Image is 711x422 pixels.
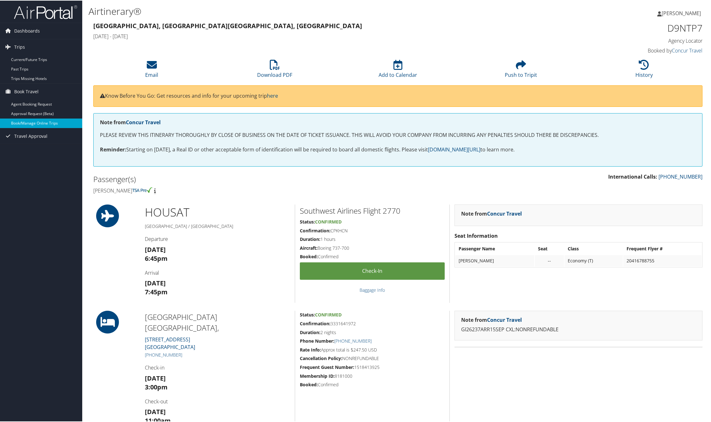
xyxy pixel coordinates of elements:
[300,253,318,259] strong: Booked:
[315,311,342,317] span: Confirmed
[100,118,161,125] strong: Note from
[300,381,445,387] h5: Confirmed
[145,397,290,404] h4: Check-out
[93,187,393,193] h4: [PERSON_NAME]
[145,278,166,287] strong: [DATE]
[535,242,564,254] th: Seat
[300,244,318,250] strong: Aircraft:
[315,218,342,224] span: Confirmed
[557,46,702,53] h4: Booked by
[300,244,445,251] h5: Boeing 737-700
[300,262,445,279] a: Check-in
[145,311,290,332] h2: [GEOGRAPHIC_DATA] [GEOGRAPHIC_DATA],
[557,37,702,44] h4: Agency Locator
[672,46,702,53] a: Concur Travel
[623,254,702,266] td: 20416788755
[300,227,445,233] h5: CPKHCN
[145,245,166,253] strong: [DATE]
[145,407,166,415] strong: [DATE]
[300,235,320,242] strong: Duration:
[300,372,445,379] h5: 8181000
[145,335,195,350] a: [STREET_ADDRESS][GEOGRAPHIC_DATA]
[360,286,385,292] a: Baggage Info
[100,91,696,100] p: Know Before You Go: Get resources and info for your upcoming trip
[300,227,331,233] strong: Confirmation:
[300,329,445,335] h5: 2 nights
[455,242,534,254] th: Passenger Name
[145,204,290,220] h1: HOU SAT
[14,83,39,99] span: Book Travel
[145,287,168,296] strong: 7:45pm
[300,381,318,387] strong: Booked:
[455,254,534,266] td: [PERSON_NAME]
[300,253,445,259] h5: Confirmed
[461,210,522,217] strong: Note from
[257,63,292,78] a: Download PDF
[145,364,290,370] h4: Check-in
[657,3,707,22] a: [PERSON_NAME]
[300,205,445,216] h2: Southwest Airlines Flight 2770
[89,4,501,17] h1: Airtinerary®
[93,173,393,184] h2: Passenger(s)
[379,63,417,78] a: Add to Calendar
[487,210,522,217] a: Concur Travel
[145,351,182,357] a: [PHONE_NUMBER]
[300,320,445,326] h5: 3331641972
[267,92,278,99] a: here
[461,316,522,323] strong: Note from
[93,32,548,39] h4: [DATE] - [DATE]
[487,316,522,323] a: Concur Travel
[145,223,290,229] h5: [GEOGRAPHIC_DATA] / [GEOGRAPHIC_DATA]
[300,372,335,378] strong: Membership ID:
[461,325,696,333] p: GI26237ARR15SEP CXL:NONREFUNDABLE
[300,346,445,352] h5: Approx total is $247.50 USD
[300,337,334,343] strong: Phone Number:
[14,4,77,19] img: airportal-logo.png
[658,173,702,180] a: [PHONE_NUMBER]
[93,21,362,29] strong: [GEOGRAPHIC_DATA], [GEOGRAPHIC_DATA] [GEOGRAPHIC_DATA], [GEOGRAPHIC_DATA]
[565,254,623,266] td: Economy (T)
[145,373,166,382] strong: [DATE]
[454,232,498,239] strong: Seat Information
[635,63,653,78] a: History
[145,63,158,78] a: Email
[145,235,290,242] h4: Departure
[145,382,168,391] strong: 3:00pm
[565,242,623,254] th: Class
[132,187,153,192] img: tsa-precheck.png
[300,346,321,352] strong: Rate Info:
[538,257,561,263] div: --
[334,337,372,343] a: [PHONE_NUMBER]
[300,329,320,335] strong: Duration:
[608,173,657,180] strong: International Calls:
[428,145,480,152] a: [DOMAIN_NAME][URL]
[300,364,445,370] h5: 1518413925
[100,145,126,152] strong: Reminder:
[300,355,445,361] h5: NONREFUNDABLE
[300,218,315,224] strong: Status:
[14,22,40,38] span: Dashboards
[300,320,331,326] strong: Confirmation:
[300,311,315,317] strong: Status:
[14,128,47,144] span: Travel Approval
[662,9,701,16] span: [PERSON_NAME]
[505,63,537,78] a: Push to Tripit
[300,355,342,361] strong: Cancellation Policy:
[557,21,702,34] h1: D9NTP7
[145,269,290,276] h4: Arrival
[300,235,445,242] h5: 1 hours
[623,242,702,254] th: Frequent Flyer #
[126,118,161,125] a: Concur Travel
[145,254,168,262] strong: 6:45pm
[300,364,354,370] strong: Frequent Guest Number:
[100,145,696,153] p: Starting on [DATE], a Real ID or other acceptable form of identification will be required to boar...
[14,39,25,54] span: Trips
[100,131,696,139] p: PLEASE REVIEW THIS ITINERARY THOROUGHLY BY CLOSE OF BUSINESS ON THE DATE OF TICKET ISSUANCE. THIS...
